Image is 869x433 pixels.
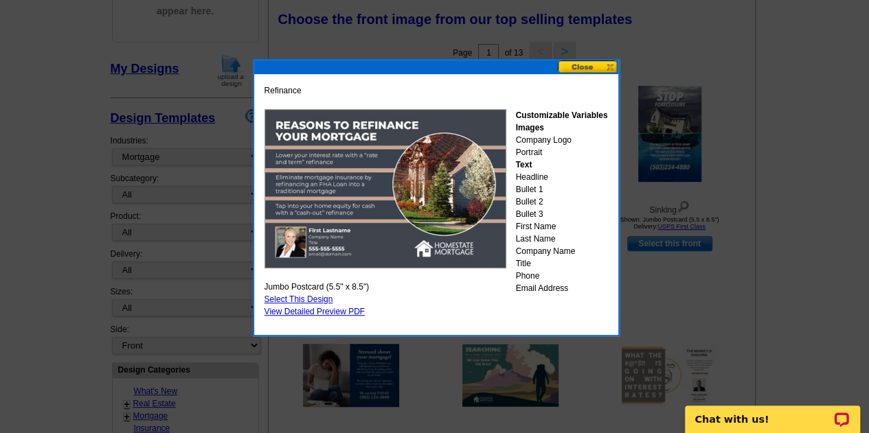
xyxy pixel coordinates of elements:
[515,123,543,132] strong: Images
[264,307,365,316] a: View Detailed Preview PDF
[515,160,532,169] strong: Text
[264,84,302,97] span: Refinance
[515,110,607,120] strong: Customizable Variables
[264,294,333,304] a: Select This Design
[515,109,607,294] div: Company Logo Portrait Headline Bullet 1 Bullet 2 Bullet 3 First Name Last Name Company Name Title...
[264,109,506,268] img: GENPJF_Refiance_ALL.jpg
[676,390,869,433] iframe: LiveChat chat widget
[264,281,370,293] span: Jumbo Postcard (5.5" x 8.5")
